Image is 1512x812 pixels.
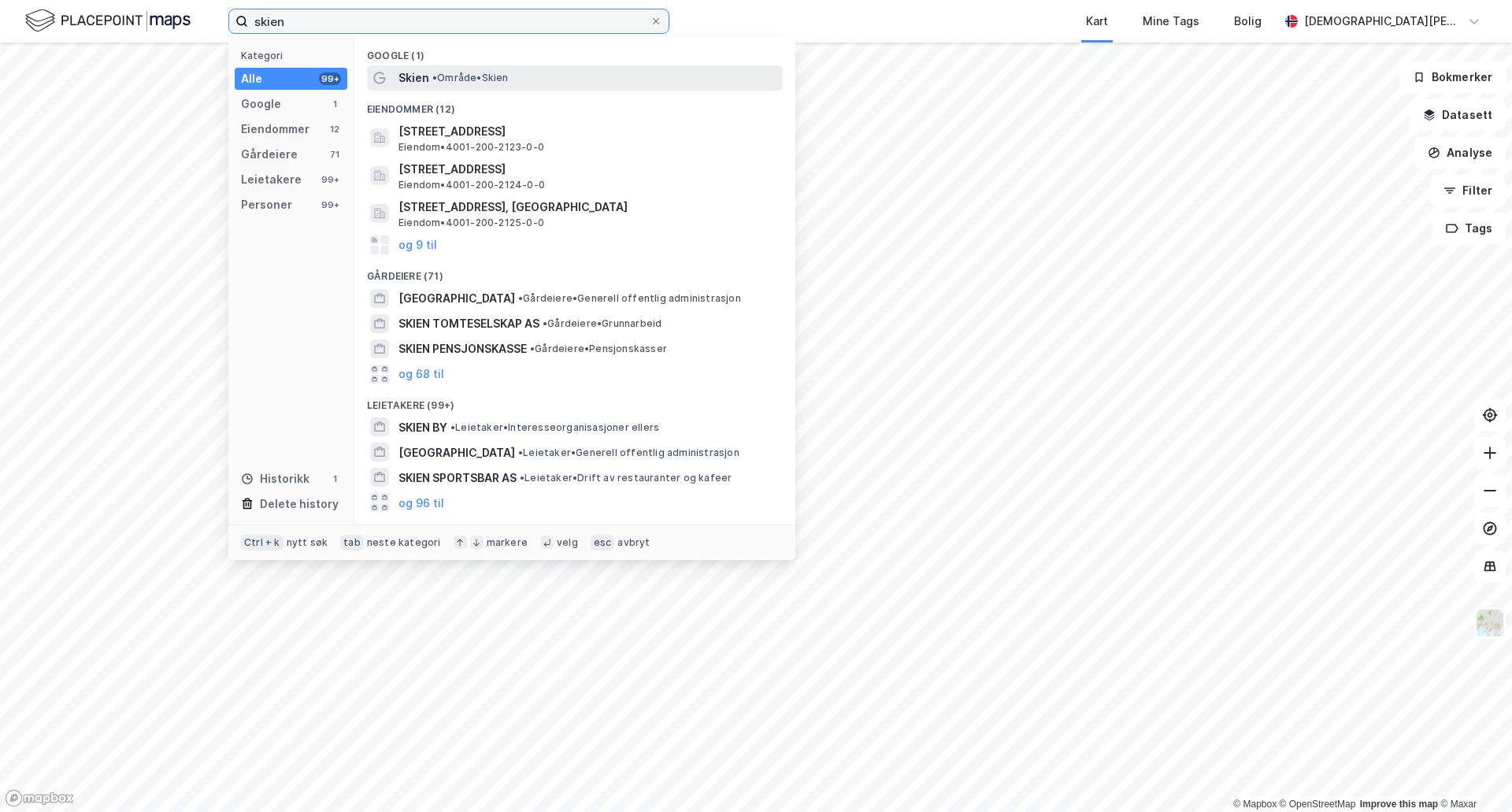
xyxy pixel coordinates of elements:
[1233,799,1277,810] a: Mapbox
[248,9,650,33] input: Søk på adresse, matrikkel, gårdeiere, leietakere eller personer
[241,95,281,113] div: Google
[1360,799,1438,810] a: Improve this map
[354,91,795,119] div: Eiendommer (12)
[25,7,191,35] img: logo.f888ab2527a4732fd821a326f86c7f29.svg
[398,217,544,229] span: Eiendom • 4001-200-2125-0-0
[398,122,776,141] span: [STREET_ADDRESS]
[487,536,528,549] div: markere
[328,148,341,161] div: 71
[354,515,795,543] div: Personer (99+)
[5,789,74,807] a: Mapbox homepage
[398,339,527,358] span: SKIEN PENSJONSKASSE
[530,343,667,355] span: Gårdeiere • Pensjonskasser
[1410,99,1506,131] button: Datasett
[398,198,776,217] span: [STREET_ADDRESS], [GEOGRAPHIC_DATA]
[518,292,523,304] span: •
[557,536,578,549] div: velg
[1432,213,1506,244] button: Tags
[1143,12,1199,31] div: Mine Tags
[398,69,429,87] span: Skien
[432,72,437,83] span: •
[1086,12,1108,31] div: Kart
[1430,175,1506,206] button: Filter
[241,120,309,139] div: Eiendommer
[241,50,347,61] div: Kategori
[328,473,341,485] div: 1
[543,317,547,329] span: •
[241,195,292,214] div: Personer
[530,343,535,354] span: •
[398,141,544,154] span: Eiendom • 4001-200-2123-0-0
[287,536,328,549] div: nytt søk
[518,447,739,459] span: Leietaker • Generell offentlig administrasjon
[398,314,539,333] span: SKIEN TOMTESELSKAP AS
[319,198,341,211] div: 99+
[241,69,262,88] div: Alle
[1234,12,1262,31] div: Bolig
[543,317,661,330] span: Gårdeiere • Grunnarbeid
[1475,608,1505,638] img: Z
[398,443,515,462] span: [GEOGRAPHIC_DATA]
[520,472,524,484] span: •
[1304,12,1462,31] div: [DEMOGRAPHIC_DATA][PERSON_NAME]
[518,292,741,305] span: Gårdeiere • Generell offentlig administrasjon
[1280,799,1356,810] a: OpenStreetMap
[241,469,309,488] div: Historikk
[1399,61,1506,93] button: Bokmerker
[354,387,795,415] div: Leietakere (99+)
[328,123,341,135] div: 12
[518,447,523,458] span: •
[398,160,776,179] span: [STREET_ADDRESS]
[450,421,659,434] span: Leietaker • Interesseorganisasjoner ellers
[319,173,341,186] div: 99+
[1433,736,1512,812] iframe: Chat Widget
[398,365,444,384] button: og 68 til
[241,145,298,164] div: Gårdeiere
[398,179,545,191] span: Eiendom • 4001-200-2124-0-0
[241,535,283,551] div: Ctrl + k
[354,37,795,65] div: Google (1)
[328,98,341,110] div: 1
[260,495,339,514] div: Delete history
[398,493,444,512] button: og 96 til
[450,421,455,433] span: •
[398,235,437,254] button: og 9 til
[1433,736,1512,812] div: Kontrollprogram for chat
[617,536,650,549] div: avbryt
[432,72,509,84] span: Område • Skien
[319,72,341,85] div: 99+
[398,469,517,488] span: SKIEN SPORTSBAR AS
[340,535,364,551] div: tab
[591,535,615,551] div: esc
[367,536,441,549] div: neste kategori
[241,170,302,189] div: Leietakere
[398,289,515,308] span: [GEOGRAPHIC_DATA]
[520,472,732,484] span: Leietaker • Drift av restauranter og kafeer
[354,258,795,286] div: Gårdeiere (71)
[1414,137,1506,169] button: Analyse
[398,418,447,437] span: SKIEN BY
